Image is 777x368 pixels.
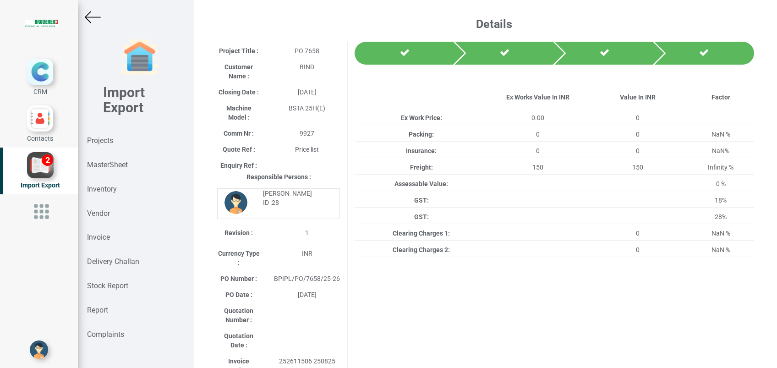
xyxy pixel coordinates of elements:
[298,291,317,298] span: [DATE]
[636,131,640,138] span: 0
[305,229,309,236] span: 1
[87,233,110,242] strong: Invoice
[87,209,110,218] strong: Vendor
[272,199,279,206] strong: 28
[715,213,727,220] span: 28%
[295,47,319,55] span: PO 7658
[409,130,434,139] label: Packing:
[620,93,656,102] label: Value In INR
[300,130,314,137] span: 9927
[217,306,260,324] label: Quotation Number :
[506,93,569,102] label: Ex Works Value In INR
[414,196,429,205] label: GST:
[27,135,53,142] span: Contacts
[219,46,258,55] label: Project Title :
[220,161,257,170] label: Enquiry Ref :
[87,306,108,314] strong: Report
[223,145,255,154] label: Quote Ref :
[410,163,433,172] label: Freight:
[532,164,543,171] span: 150
[414,212,429,221] label: GST:
[87,281,128,290] strong: Stock Report
[715,197,727,204] span: 18%
[220,274,257,283] label: PO Number :
[536,131,540,138] span: 0
[217,249,260,267] label: Currency Type :
[636,230,640,237] span: 0
[225,290,252,299] label: PO Date :
[42,154,53,166] div: 2
[300,63,314,71] span: BIND
[393,229,450,238] label: Clearing Charges 1:
[716,180,726,187] span: 0 %
[636,114,640,121] span: 0
[87,257,139,266] strong: Delivery Challan
[401,113,442,122] label: Ex Work Price:
[531,114,544,121] span: 0.00
[21,181,60,189] span: Import Export
[103,84,145,115] b: Import Export
[711,230,730,237] span: NaN %
[217,331,260,350] label: Quotation Date :
[636,147,640,154] span: 0
[121,39,158,76] img: garage-closed.png
[636,246,640,253] span: 0
[224,191,247,214] img: DP
[256,189,333,207] div: [PERSON_NAME] ID :
[406,146,437,155] label: Insurance:
[632,164,643,171] span: 150
[224,228,253,237] label: Revision :
[217,62,260,81] label: Customer Name :
[289,104,325,112] span: BSTA 25H(E)
[87,185,117,193] strong: Inventory
[712,147,729,154] span: NaN%
[711,131,730,138] span: NaN %
[87,160,128,169] strong: MasterSheet
[302,250,312,257] span: INR
[711,246,730,253] span: NaN %
[394,179,448,188] label: Assessable Value:
[87,136,113,145] strong: Projects
[711,93,730,102] label: Factor
[219,88,259,97] label: Closing Date :
[246,172,311,181] label: Responsible Persons :
[476,17,512,31] b: Details
[274,275,340,282] span: BPIPL/PO/7658/25-26
[217,104,260,122] label: Machine Model :
[393,245,450,254] label: Clearing Charges 2:
[536,147,540,154] span: 0
[33,88,47,95] span: CRM
[708,164,733,171] span: Infinity %
[295,146,319,153] span: Price list
[224,129,254,138] label: Comm Nr :
[87,330,124,339] strong: Complaints
[298,88,317,96] span: [DATE]
[279,357,335,365] span: 252611506 250825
